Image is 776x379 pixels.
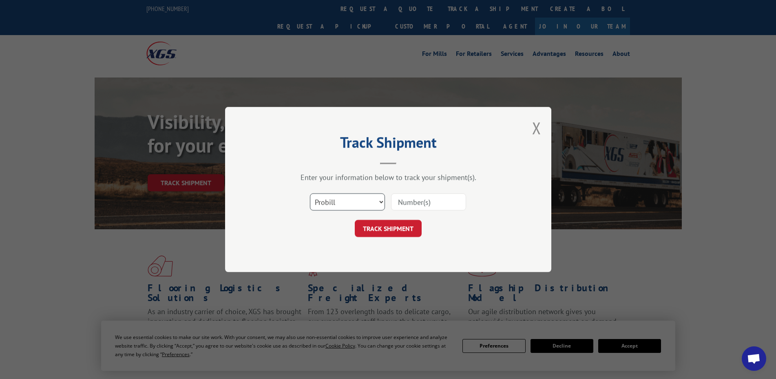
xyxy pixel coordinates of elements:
input: Number(s) [391,193,466,211]
button: TRACK SHIPMENT [355,220,422,237]
div: Enter your information below to track your shipment(s). [266,173,511,182]
h2: Track Shipment [266,137,511,152]
div: Open chat [742,346,766,371]
button: Close modal [532,117,541,139]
